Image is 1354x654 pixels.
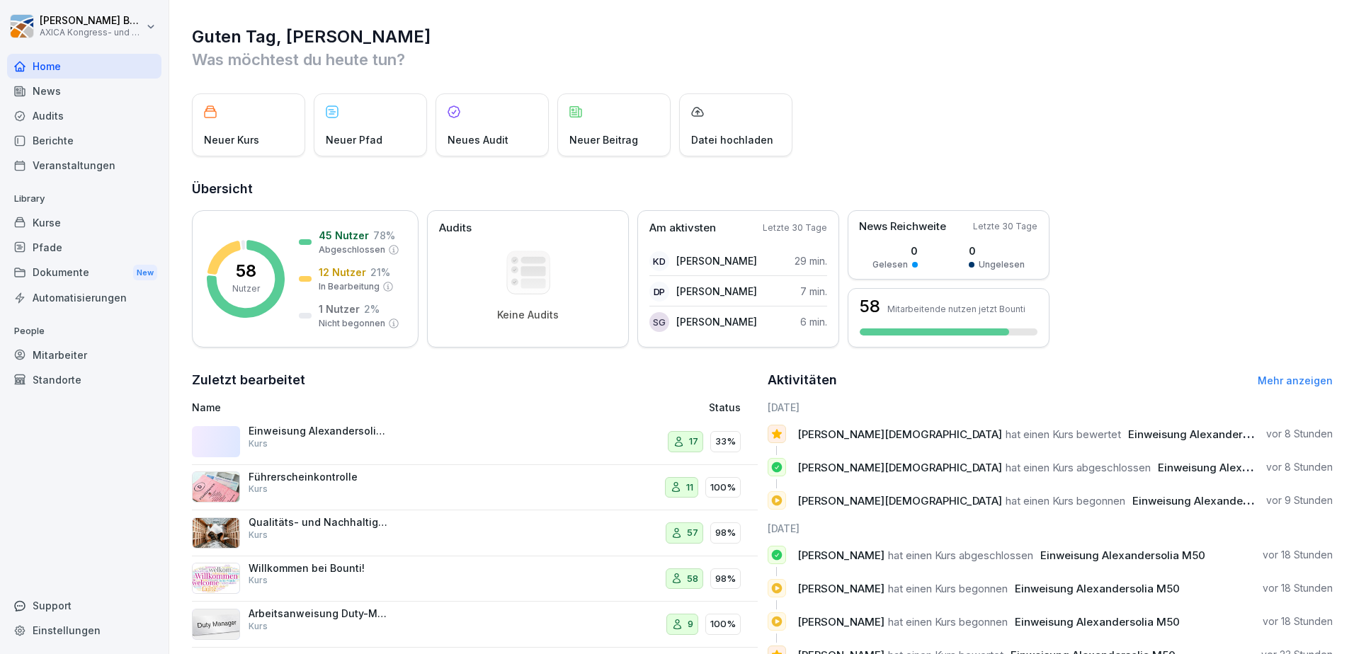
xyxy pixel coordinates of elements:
p: News Reichweite [859,219,946,235]
p: 0 [872,243,918,258]
p: Name [192,400,546,415]
p: Neues Audit [448,132,508,147]
p: Kurs [249,483,268,495]
p: [PERSON_NAME] [676,314,757,329]
div: Berichte [7,128,161,153]
p: vor 8 Stunden [1266,427,1333,441]
span: Einweisung Alexandersolia M50 [1132,494,1297,507]
span: Einweisung Alexandersolia M50 [1158,461,1323,474]
p: Ungelesen [979,258,1025,271]
a: Willkommen bei Bounti!Kurs5898% [192,556,758,602]
a: Mitarbeiter [7,343,161,367]
span: hat einen Kurs bewertet [1006,428,1121,441]
p: Mitarbeitende nutzen jetzt Bounti [887,304,1025,314]
p: Keine Audits [497,309,559,321]
p: Kurs [249,620,268,633]
h6: [DATE] [768,521,1333,536]
p: 100% [710,617,736,631]
p: Kurs [249,437,268,450]
p: Nicht begonnen [319,317,385,330]
a: Pfade [7,235,161,260]
p: 9 [688,617,693,631]
img: ezoyesrutavjy0yb17ox1s6s.png [192,563,240,594]
p: 45 Nutzer [319,228,369,243]
div: Dokumente [7,260,161,286]
p: Willkommen bei Bounti! [249,562,390,575]
a: Kurse [7,210,161,235]
p: 58 [687,572,698,586]
a: Standorte [7,367,161,392]
p: 58 [236,263,256,280]
span: [PERSON_NAME][DEMOGRAPHIC_DATA] [797,461,1002,474]
p: 1 Nutzer [319,302,360,316]
h2: Aktivitäten [768,370,837,390]
p: vor 18 Stunden [1263,581,1333,595]
span: Einweisung Alexandersolia M50 [1040,549,1205,562]
p: Neuer Kurs [204,132,259,147]
div: Audits [7,103,161,128]
div: SG [649,312,669,332]
p: People [7,320,161,343]
span: Einweisung Alexandersolia M50 [1015,582,1180,595]
p: 98% [715,572,736,586]
span: [PERSON_NAME] [797,582,884,595]
p: Status [709,400,741,415]
p: [PERSON_NAME] [676,284,757,299]
p: vor 9 Stunden [1266,493,1333,507]
p: Nutzer [232,282,260,295]
p: 21 % [370,265,390,280]
img: r1d5yf18y2brqtocaitpazkm.png [192,517,240,549]
p: 78 % [373,228,395,243]
div: DP [649,282,669,302]
span: Einweisung Alexandersolia M50 [1128,428,1293,441]
p: [PERSON_NAME] Buttgereit [40,15,143,27]
span: hat einen Kurs begonnen [1006,494,1125,507]
p: Neuer Beitrag [569,132,638,147]
h1: Guten Tag, [PERSON_NAME] [192,25,1333,48]
p: 33% [715,435,736,449]
p: Was möchtest du heute tun? [192,48,1333,71]
p: Qualitäts- und Nachhaltigkeitspolitik bei AXICA [249,516,390,529]
p: 57 [687,526,698,540]
a: Home [7,54,161,79]
span: [PERSON_NAME] [797,549,884,562]
p: 0 [969,243,1025,258]
p: vor 8 Stunden [1266,460,1333,474]
span: hat einen Kurs begonnen [888,615,1008,629]
p: Library [7,188,161,210]
a: Veranstaltungen [7,153,161,178]
a: Qualitäts- und Nachhaltigkeitspolitik bei AXICAKurs5798% [192,510,758,556]
a: Automatisierungen [7,285,161,310]
p: Kurs [249,574,268,587]
p: Neuer Pfad [326,132,382,147]
span: [PERSON_NAME][DEMOGRAPHIC_DATA] [797,494,1002,507]
p: 17 [689,435,698,449]
p: Am aktivsten [649,220,716,236]
p: 12 Nutzer [319,265,366,280]
p: 11 [686,481,693,495]
p: 100% [710,481,736,495]
h6: [DATE] [768,400,1333,415]
a: Arbeitsanweisung Duty-ManagerKurs9100% [192,602,758,648]
p: Datei hochladen [691,132,773,147]
p: [PERSON_NAME] [676,253,757,268]
p: Kurs [249,529,268,541]
a: Einstellungen [7,618,161,643]
p: Einweisung Alexandersolia M50 [249,425,390,437]
p: Letzte 30 Tage [763,222,827,234]
p: AXICA Kongress- und Tagungszentrum Pariser Platz 3 GmbH [40,28,143,38]
div: KD [649,251,669,271]
p: Arbeitsanweisung Duty-Manager [249,607,390,620]
span: Einweisung Alexandersolia M50 [1015,615,1180,629]
p: 2 % [364,302,380,316]
p: Führerscheinkontrolle [249,471,390,483]
img: tysqa3kn17sbof1d0u0endyv.png [192,471,240,503]
a: FührerscheinkontrolleKurs11100% [192,465,758,511]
